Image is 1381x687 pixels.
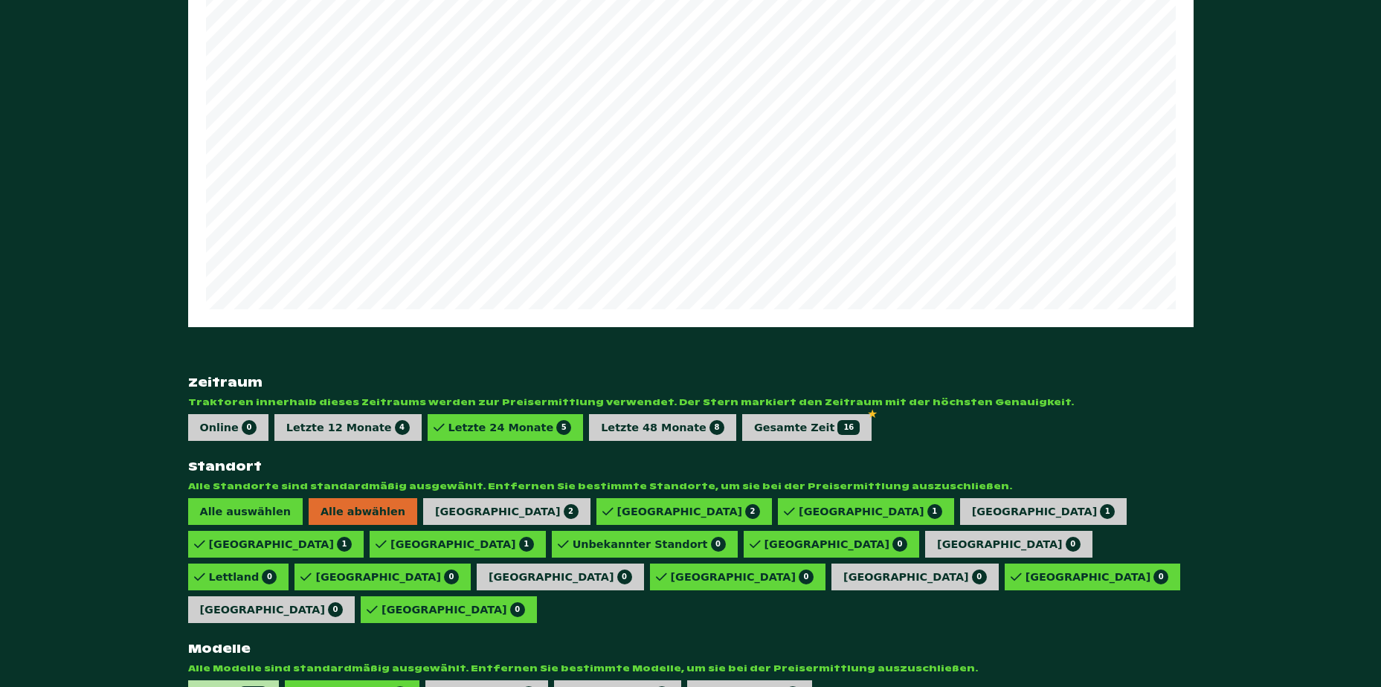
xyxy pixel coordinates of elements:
[382,602,525,617] div: [GEOGRAPHIC_DATA]
[395,420,410,435] span: 4
[489,570,632,584] div: [GEOGRAPHIC_DATA]
[309,498,417,525] span: Alle abwählen
[315,570,459,584] div: [GEOGRAPHIC_DATA]
[390,537,534,552] div: [GEOGRAPHIC_DATA]
[510,602,525,617] span: 0
[843,570,987,584] div: [GEOGRAPHIC_DATA]
[188,498,303,525] span: Alle auswählen
[337,537,352,552] span: 1
[711,537,726,552] span: 0
[242,420,257,435] span: 0
[799,570,814,584] span: 0
[200,420,257,435] div: Online
[671,570,814,584] div: [GEOGRAPHIC_DATA]
[892,537,907,552] span: 0
[188,480,1194,492] span: Alle Standorte sind standardmäßig ausgewählt. Entfernen Sie bestimmte Standorte, um sie bei der P...
[1066,537,1081,552] span: 0
[972,570,987,584] span: 0
[573,537,726,552] div: Unbekannter Standort
[799,504,942,519] div: [GEOGRAPHIC_DATA]
[519,537,534,552] span: 1
[937,537,1081,552] div: [GEOGRAPHIC_DATA]
[448,420,572,435] div: Letzte 24 Monate
[262,570,277,584] span: 0
[435,504,579,519] div: [GEOGRAPHIC_DATA]
[1153,570,1168,584] span: 0
[188,641,1194,657] strong: Modelle
[617,504,761,519] div: [GEOGRAPHIC_DATA]
[745,504,760,519] span: 2
[764,537,908,552] div: [GEOGRAPHIC_DATA]
[188,375,1194,390] strong: Zeitraum
[1026,570,1169,584] div: [GEOGRAPHIC_DATA]
[188,662,1194,674] span: Alle Modelle sind standardmäßig ausgewählt. Entfernen Sie bestimmte Modelle, um sie bei der Preis...
[709,420,724,435] span: 8
[200,602,344,617] div: [GEOGRAPHIC_DATA]
[564,504,579,519] span: 2
[209,537,353,552] div: [GEOGRAPHIC_DATA]
[209,570,277,584] div: Lettland
[837,420,860,435] span: 16
[188,459,1194,474] strong: Standort
[188,396,1194,408] span: Traktoren innerhalb dieses Zeitraums werden zur Preisermittlung verwendet. Der Stern markiert den...
[1100,504,1115,519] span: 1
[601,420,724,435] div: Letzte 48 Monate
[444,570,459,584] span: 0
[328,602,343,617] span: 0
[556,420,571,435] span: 5
[286,420,410,435] div: Letzte 12 Monate
[972,504,1116,519] div: [GEOGRAPHIC_DATA]
[617,570,632,584] span: 0
[927,504,942,519] span: 1
[754,420,860,435] div: Gesamte Zeit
